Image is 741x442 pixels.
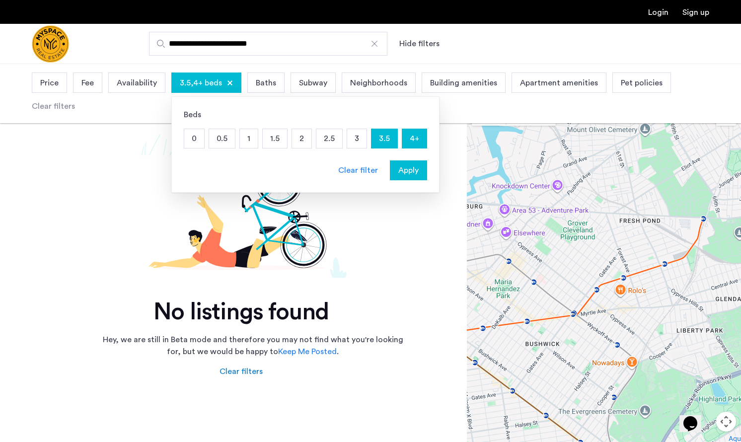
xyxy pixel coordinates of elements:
img: logo [32,25,69,63]
div: Clear filters [32,100,75,112]
span: 3.5,4+ beds [180,77,222,89]
span: Apply [398,164,419,176]
span: Subway [299,77,327,89]
span: Availability [117,77,157,89]
a: Login [648,8,668,16]
span: Price [40,77,59,89]
span: Fee [81,77,94,89]
span: Baths [256,77,276,89]
p: 4+ [402,129,427,148]
span: Neighborhoods [350,77,407,89]
span: Pet policies [621,77,663,89]
button: Show or hide filters [399,38,440,50]
span: Building amenities [430,77,497,89]
p: 0 [184,129,204,148]
a: Cazamio Logo [32,25,69,63]
a: Registration [682,8,709,16]
p: 2.5 [316,129,342,148]
iframe: chat widget [679,402,711,432]
div: Clear filter [338,164,378,176]
span: Apartment amenities [520,77,598,89]
p: 3 [347,129,367,148]
p: 0.5 [209,129,235,148]
p: 1.5 [263,129,287,148]
input: Apartment Search [149,32,387,56]
div: Beds [184,109,427,121]
p: 2 [292,129,311,148]
p: 1 [240,129,258,148]
p: 3.5 [371,129,397,148]
button: button [390,160,427,180]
